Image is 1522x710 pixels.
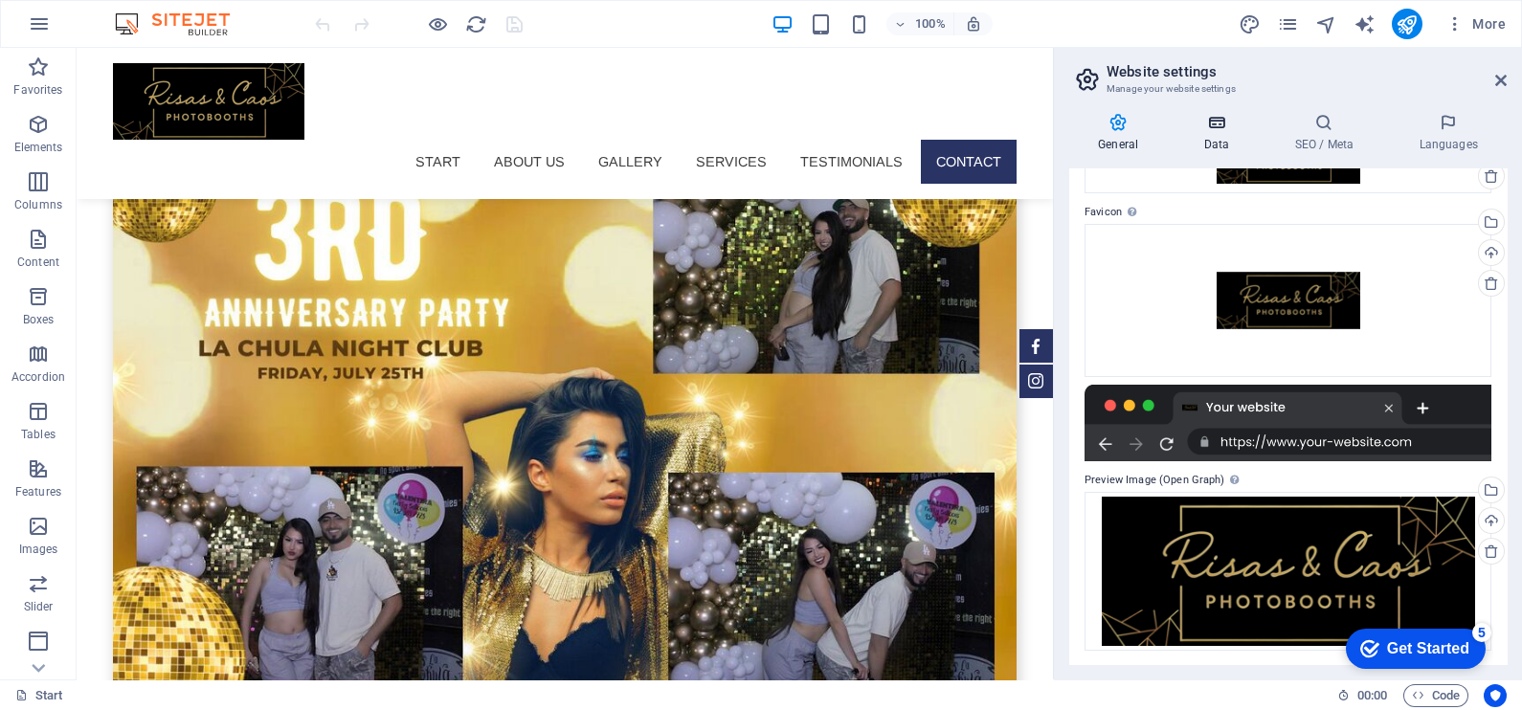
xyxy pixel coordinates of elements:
i: Publish [1396,13,1418,35]
span: Code [1412,684,1460,707]
div: 5 [142,4,161,23]
h2: Website settings [1107,63,1507,80]
h4: Languages [1390,113,1507,153]
h4: Data [1175,113,1265,153]
p: Tables [21,427,56,442]
div: RISASCAOSLOGO-fE-PJrRXakRrh5jqVGRKcw.png [1085,492,1491,651]
button: design [1239,12,1262,35]
button: Usercentrics [1484,684,1507,707]
a: Click to cancel selection. Double-click to open Pages [15,684,63,707]
i: On resize automatically adjust zoom level to fit chosen device. [965,15,982,33]
p: Elements [14,140,63,155]
div: Get Started [56,21,139,38]
span: More [1445,14,1506,33]
label: Preview Image (Open Graph) [1085,469,1491,492]
h3: Manage your website settings [1107,80,1468,98]
button: pages [1277,12,1300,35]
h6: Session time [1337,684,1388,707]
button: reload [464,12,487,35]
p: Features [15,484,61,499]
label: Favicon [1085,201,1491,224]
p: Images [19,542,58,557]
i: Design (Ctrl+Alt+Y) [1239,13,1261,35]
button: Code [1403,684,1468,707]
i: Reload page [465,13,487,35]
p: Slider [24,599,54,614]
span: 00 00 [1357,684,1387,707]
p: Content [17,255,59,270]
i: Navigator [1315,13,1337,35]
i: Pages (Ctrl+Alt+S) [1277,13,1299,35]
button: Click here to leave preview mode and continue editing [426,12,449,35]
div: RISASCAOSLOGO-fE-PJrRXakRrh5jqVGRKcw-_3locjNcBKRuyZKuN1LeNw.png [1085,224,1491,377]
p: Favorites [13,82,62,98]
button: text_generator [1354,12,1377,35]
img: Editor Logo [110,12,254,35]
p: Boxes [23,312,55,327]
button: publish [1392,9,1422,39]
button: More [1438,9,1513,39]
button: 100% [886,12,954,35]
p: Columns [14,197,62,212]
span: : [1371,688,1374,702]
button: navigator [1315,12,1338,35]
p: Accordion [11,369,65,385]
h4: General [1069,113,1175,153]
div: Get Started 5 items remaining, 0% complete [15,10,155,50]
h4: SEO / Meta [1265,113,1390,153]
h6: 100% [915,12,946,35]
